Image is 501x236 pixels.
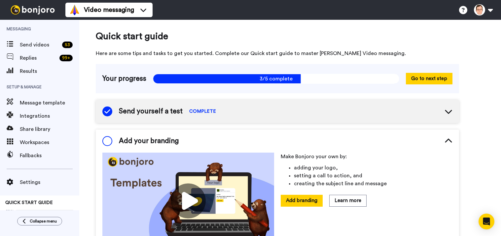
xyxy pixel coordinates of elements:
[59,55,73,61] div: 99 +
[20,67,79,75] span: Results
[20,125,79,133] span: Share library
[406,73,452,84] button: Go to next step
[8,5,57,15] img: bj-logo-header-white.svg
[479,214,494,229] div: Open Intercom Messenger
[294,180,452,188] li: creating the subject line and message
[17,217,62,225] button: Collapse menu
[20,54,57,62] span: Replies
[5,209,14,214] span: 60%
[102,74,146,84] span: Your progress
[5,200,53,205] span: QUICK START GUIDE
[20,138,79,146] span: Workspaces
[119,136,179,146] span: Add your branding
[281,153,452,161] p: Make Bonjoro your own by:
[281,195,323,206] button: Add branding
[294,172,452,180] li: setting a call to action, and
[20,152,79,160] span: Fallbacks
[69,5,80,15] img: vm-color.svg
[96,49,459,57] span: Here are some tips and tasks to get you started. Complete our Quick start guide to master [PERSON...
[20,112,79,120] span: Integrations
[329,195,367,206] button: Learn more
[20,99,79,107] span: Message template
[189,108,216,115] span: COMPLETE
[84,5,134,15] span: Video messaging
[20,178,79,186] span: Settings
[153,74,399,84] span: 3/5 complete
[62,42,73,48] div: 53
[20,41,59,49] span: Send videos
[119,106,183,116] span: Send yourself a test
[30,219,57,224] span: Collapse menu
[96,30,459,43] span: Quick start guide
[294,164,452,172] li: adding your logo,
